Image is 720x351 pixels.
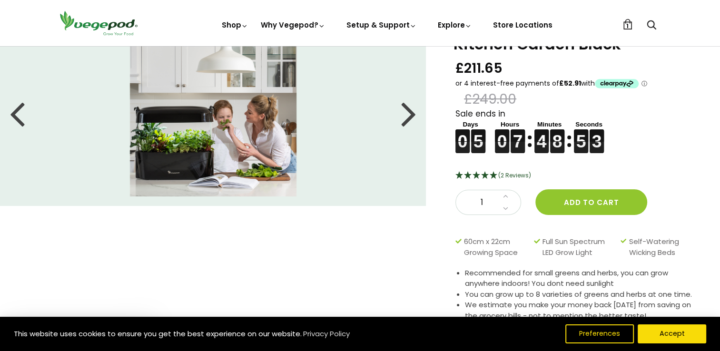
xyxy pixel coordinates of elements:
[500,203,511,215] a: Decrease quantity by 1
[14,329,302,339] span: This website uses cookies to ensure you get the best experience on our website.
[500,190,511,203] a: Increase quantity by 1
[302,325,351,342] a: Privacy Policy (opens in a new tab)
[626,21,629,30] span: 1
[465,196,498,209] span: 1
[542,236,616,258] span: Full Sun Spectrum LED Grow Light
[495,129,509,141] figure: 0
[56,10,141,37] img: Vegepod
[261,20,325,30] a: Why Vegepod?
[511,129,525,141] figure: 7
[574,129,588,141] figure: 5
[454,37,696,52] h1: Kitchen Garden Black
[464,90,516,108] span: £249.00
[455,129,470,141] figure: 0
[465,300,696,321] li: We estimate you make your money back [DATE] from saving on the grocery bills - not to mention the...
[455,108,696,154] div: Sale ends in
[455,170,696,182] div: 5 Stars - 2 Reviews
[638,324,706,343] button: Accept
[550,129,564,141] figure: 8
[498,171,531,179] span: 5 Stars - 2 Reviews
[465,268,696,289] li: Recommended for small greens and herbs, you can grow anywhere indoors! You dont need sunlight
[647,20,656,30] a: Search
[438,20,472,30] a: Explore
[493,20,552,30] a: Store Locations
[534,129,549,141] figure: 4
[590,129,604,141] figure: 3
[130,30,296,196] img: Kitchen Garden Black
[622,19,633,29] a: 1
[464,236,529,258] span: 60cm x 22cm Growing Space
[455,59,503,77] span: £211.65
[565,324,634,343] button: Preferences
[465,289,696,300] li: You can grow up to 8 varieties of greens and herbs at one time.
[629,236,691,258] span: Self-Watering Wicking Beds
[535,189,647,215] button: Add to cart
[346,20,417,30] a: Setup & Support
[471,129,485,141] figure: 5
[222,20,248,30] a: Shop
